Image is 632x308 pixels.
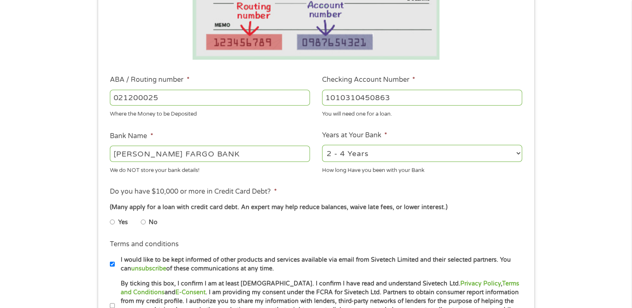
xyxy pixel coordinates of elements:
a: E-Consent [175,289,206,296]
div: (Many apply for a loan with credit card debt. An expert may help reduce balances, waive late fees... [110,203,522,212]
div: You will need one for a loan. [322,107,522,119]
label: ABA / Routing number [110,76,189,84]
label: Do you have $10,000 or more in Credit Card Debt? [110,187,277,196]
a: unsubscribe [131,265,166,272]
div: Where the Money to be Deposited [110,107,310,119]
input: 345634636 [322,90,522,106]
div: We do NOT store your bank details! [110,163,310,174]
label: Yes [118,218,128,227]
a: Terms and Conditions [121,280,519,296]
label: Terms and conditions [110,240,179,249]
label: Years at Your Bank [322,131,387,140]
label: Checking Account Number [322,76,415,84]
label: I would like to be kept informed of other products and services available via email from Sivetech... [115,255,525,273]
label: Bank Name [110,132,153,141]
div: How long Have you been with your Bank [322,163,522,174]
label: No [149,218,157,227]
input: 263177916 [110,90,310,106]
a: Privacy Policy [460,280,500,287]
